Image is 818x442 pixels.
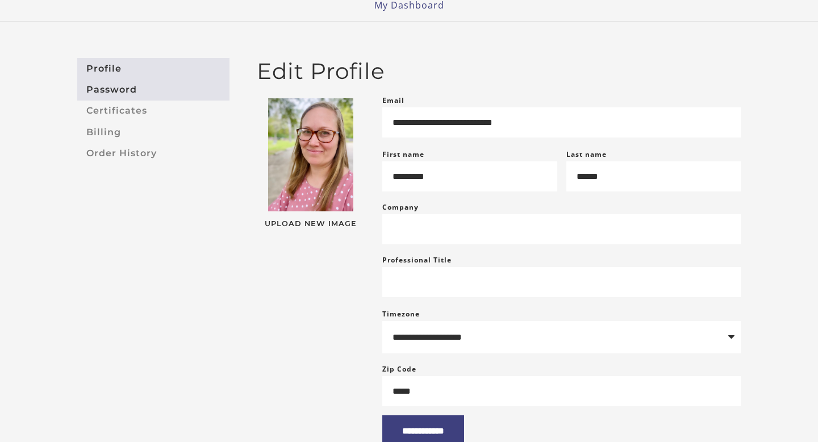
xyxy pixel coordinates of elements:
[382,94,404,107] label: Email
[566,149,607,159] label: Last name
[382,309,420,319] label: Timezone
[77,79,229,100] a: Password
[257,58,741,85] h2: Edit Profile
[77,58,229,79] a: Profile
[77,101,229,122] a: Certificates
[257,220,364,228] span: Upload New Image
[382,201,419,214] label: Company
[77,143,229,164] a: Order History
[77,122,229,143] a: Billing
[382,253,452,267] label: Professional Title
[382,362,416,376] label: Zip Code
[382,149,424,159] label: First name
